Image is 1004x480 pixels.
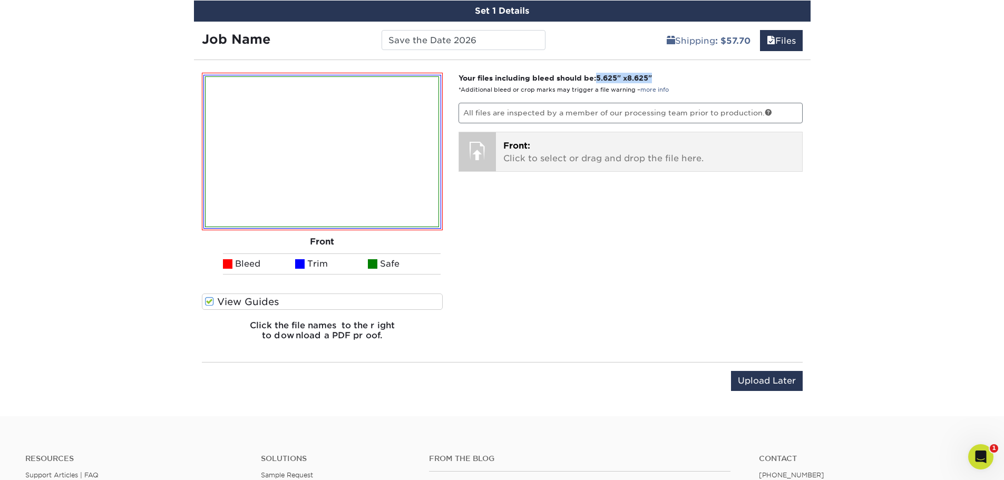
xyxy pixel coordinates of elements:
[3,448,90,476] iframe: Google Customer Reviews
[731,371,803,391] input: Upload Later
[368,253,441,275] li: Safe
[261,454,413,463] h4: Solutions
[759,454,979,463] a: Contact
[194,1,811,22] div: Set 1 Details
[503,140,795,165] p: Click to select or drag and drop the file here.
[382,30,545,50] input: Enter a job name
[667,36,675,46] span: shipping
[429,454,730,463] h4: From the Blog
[459,103,803,123] p: All files are inspected by a member of our processing team prior to production.
[968,444,993,469] iframe: Intercom live chat
[503,141,530,151] span: Front:
[760,30,803,51] a: Files
[295,253,368,275] li: Trim
[990,444,998,453] span: 1
[25,454,245,463] h4: Resources
[660,30,757,51] a: Shipping: $57.70
[459,74,652,82] strong: Your files including bleed should be: " x "
[596,74,617,82] span: 5.625
[261,471,313,479] a: Sample Request
[627,74,648,82] span: 8.625
[767,36,775,46] span: files
[759,471,824,479] a: [PHONE_NUMBER]
[202,230,443,253] div: Front
[202,320,443,349] h6: Click the file names to the right to download a PDF proof.
[640,86,669,93] a: more info
[459,86,669,93] small: *Additional bleed or crop marks may trigger a file warning –
[202,32,270,47] strong: Job Name
[715,36,750,46] b: : $57.70
[223,253,296,275] li: Bleed
[202,293,443,310] label: View Guides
